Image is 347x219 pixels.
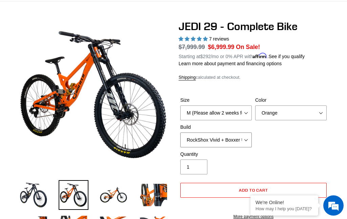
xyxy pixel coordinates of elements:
span: $6,999.99 [208,44,234,50]
button: Add to cart [180,183,327,198]
img: d_696896380_company_1647369064580_696896380 [22,34,39,51]
label: Quantity [180,151,252,158]
a: Learn more about payment and financing options [179,61,282,66]
textarea: Type your message and hit 'Enter' [3,147,129,170]
div: Chat with us now [45,38,124,47]
span: $292 [200,54,211,59]
img: Load image into Gallery viewer, JEDI 29 - Complete Bike [99,180,128,210]
p: Starting at /mo or 0% APR with . [179,51,305,60]
a: Shipping [179,75,196,80]
img: Load image into Gallery viewer, JEDI 29 - Complete Bike [139,180,168,210]
a: See if you qualify - Learn more about Affirm Financing (opens in modal) [268,54,305,59]
img: Load image into Gallery viewer, JEDI 29 - Complete Bike [19,180,48,210]
label: Color [255,97,327,104]
span: 7 reviews [209,36,229,42]
span: Add to cart [239,188,268,193]
label: Size [180,97,252,104]
div: calculated at checkout. [179,74,328,81]
s: $7,999.99 [179,44,205,50]
div: Minimize live chat window [111,3,127,20]
img: Load image into Gallery viewer, JEDI 29 - Complete Bike [59,180,88,210]
span: We're online! [39,66,94,135]
label: Build [180,124,252,131]
p: How may I help you today? [256,206,313,211]
span: Affirm [253,53,267,58]
h1: JEDI 29 - Complete Bike [179,20,328,33]
span: On Sale! [236,43,260,51]
div: Navigation go back [7,37,18,47]
div: We're Online! [256,200,313,205]
span: 5.00 stars [179,36,209,42]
